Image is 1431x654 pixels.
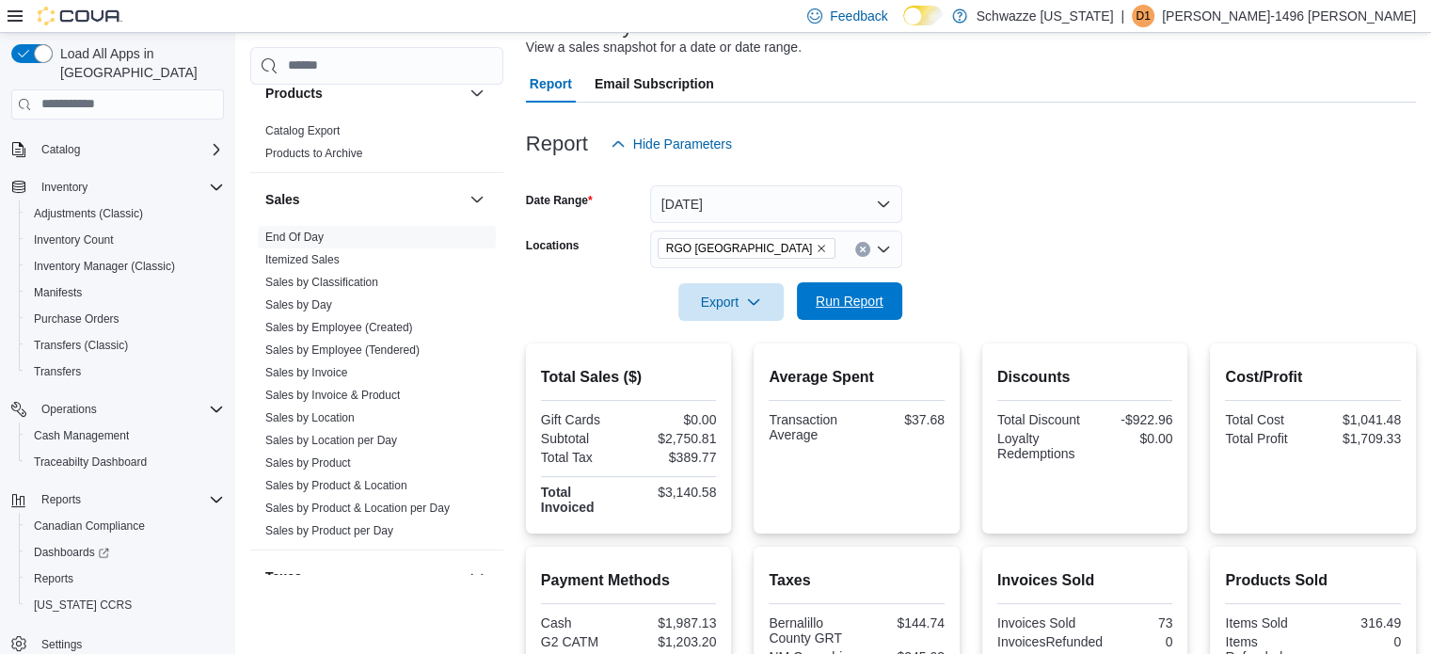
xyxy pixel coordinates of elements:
[265,231,324,244] a: End Of Day
[38,7,122,25] img: Cova
[34,364,81,379] span: Transfers
[26,229,224,251] span: Inventory Count
[19,539,231,566] a: Dashboards
[997,634,1103,649] div: InvoicesRefunded
[26,202,224,225] span: Adjustments (Classic)
[603,125,739,163] button: Hide Parameters
[1110,634,1172,649] div: 0
[265,123,340,138] span: Catalog Export
[34,206,143,221] span: Adjustments (Classic)
[632,634,716,649] div: $1,203.20
[997,569,1173,592] h2: Invoices Sold
[26,255,224,278] span: Inventory Manager (Classic)
[1225,431,1309,446] div: Total Profit
[4,174,231,200] button: Inventory
[265,478,407,493] span: Sales by Product & Location
[526,193,593,208] label: Date Range
[26,594,139,616] a: [US_STATE] CCRS
[541,634,625,649] div: G2 CATM
[4,487,231,513] button: Reports
[265,456,351,470] a: Sales by Product
[41,142,80,157] span: Catalog
[265,411,355,424] a: Sales by Location
[466,82,488,104] button: Products
[34,598,132,613] span: [US_STATE] CCRS
[265,433,397,448] span: Sales by Location per Day
[19,253,231,279] button: Inventory Manager (Classic)
[19,592,231,618] button: [US_STATE] CCRS
[666,239,812,258] span: RGO [GEOGRAPHIC_DATA]
[265,84,323,103] h3: Products
[250,120,503,172] div: Products
[265,455,351,471] span: Sales by Product
[1225,366,1401,389] h2: Cost/Profit
[1317,634,1401,649] div: 0
[26,541,224,564] span: Dashboards
[595,65,714,103] span: Email Subscription
[26,424,224,447] span: Cash Management
[265,320,413,335] span: Sales by Employee (Created)
[265,147,362,160] a: Products to Archive
[830,7,887,25] span: Feedback
[34,259,175,274] span: Inventory Manager (Classic)
[19,227,231,253] button: Inventory Count
[265,146,362,161] span: Products to Archive
[265,230,324,245] span: End Of Day
[41,637,82,652] span: Settings
[19,279,231,306] button: Manifests
[265,502,450,515] a: Sales by Product & Location per Day
[876,242,891,257] button: Open list of options
[541,569,717,592] h2: Payment Methods
[541,412,625,427] div: Gift Cards
[34,571,73,586] span: Reports
[4,396,231,423] button: Operations
[265,298,332,311] a: Sales by Day
[650,185,902,223] button: [DATE]
[19,423,231,449] button: Cash Management
[41,180,87,195] span: Inventory
[466,188,488,211] button: Sales
[1317,412,1401,427] div: $1,041.48
[861,615,945,630] div: $144.74
[19,306,231,332] button: Purchase Orders
[265,343,420,357] a: Sales by Employee (Tendered)
[34,428,129,443] span: Cash Management
[1317,431,1401,446] div: $1,709.33
[265,124,340,137] a: Catalog Export
[855,242,870,257] button: Clear input
[797,282,902,320] button: Run Report
[26,281,89,304] a: Manifests
[34,488,224,511] span: Reports
[26,451,154,473] a: Traceabilty Dashboard
[632,615,716,630] div: $1,987.13
[265,434,397,447] a: Sales by Location per Day
[34,488,88,511] button: Reports
[26,567,224,590] span: Reports
[41,492,81,507] span: Reports
[265,389,400,402] a: Sales by Invoice & Product
[530,65,572,103] span: Report
[265,252,340,267] span: Itemized Sales
[19,513,231,539] button: Canadian Compliance
[1132,5,1154,27] div: Danny-1496 Moreno
[526,238,580,253] label: Locations
[265,524,393,537] a: Sales by Product per Day
[34,176,224,199] span: Inventory
[26,202,151,225] a: Adjustments (Classic)
[265,297,332,312] span: Sales by Day
[265,501,450,516] span: Sales by Product & Location per Day
[34,398,224,421] span: Operations
[34,338,128,353] span: Transfers (Classic)
[19,359,231,385] button: Transfers
[690,283,772,321] span: Export
[541,485,595,515] strong: Total Invoiced
[19,200,231,227] button: Adjustments (Classic)
[26,360,224,383] span: Transfers
[861,412,945,427] div: $37.68
[34,138,224,161] span: Catalog
[26,424,136,447] a: Cash Management
[19,449,231,475] button: Traceabilty Dashboard
[19,566,231,592] button: Reports
[4,136,231,163] button: Catalog
[632,431,716,446] div: $2,750.81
